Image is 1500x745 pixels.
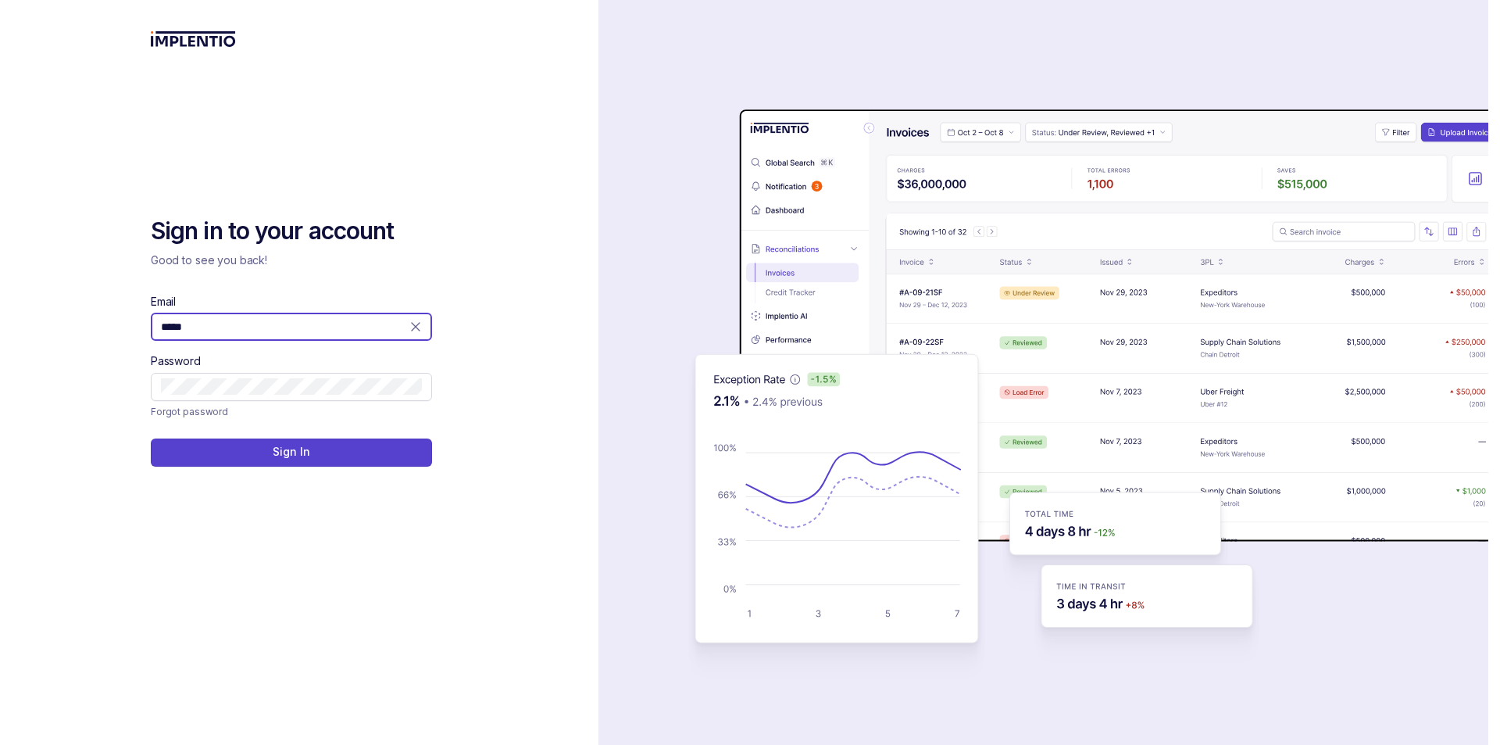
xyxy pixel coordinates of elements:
[151,253,432,268] p: Good to see you back!
[151,31,236,47] img: logo
[151,216,432,247] h2: Sign in to your account
[151,353,201,369] label: Password
[273,444,309,460] p: Sign In
[151,439,432,467] button: Sign In
[151,294,176,310] label: Email
[151,404,228,420] a: Link Forgot password
[151,404,228,420] p: Forgot password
